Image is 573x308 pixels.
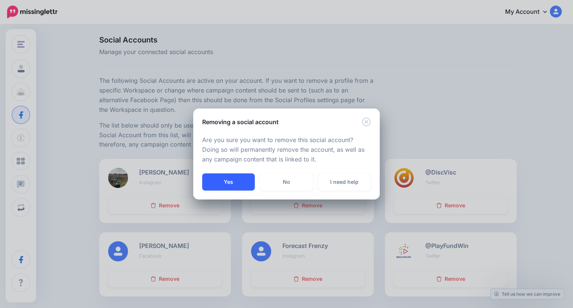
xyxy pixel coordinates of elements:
[202,173,255,191] button: Yes
[202,135,371,164] p: Are you sure you want to remove this social account? Doing so will permanently remove the account...
[202,117,279,126] h5: Removing a social account
[260,173,313,191] a: No
[362,117,371,127] button: Close
[318,173,371,191] a: I need help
